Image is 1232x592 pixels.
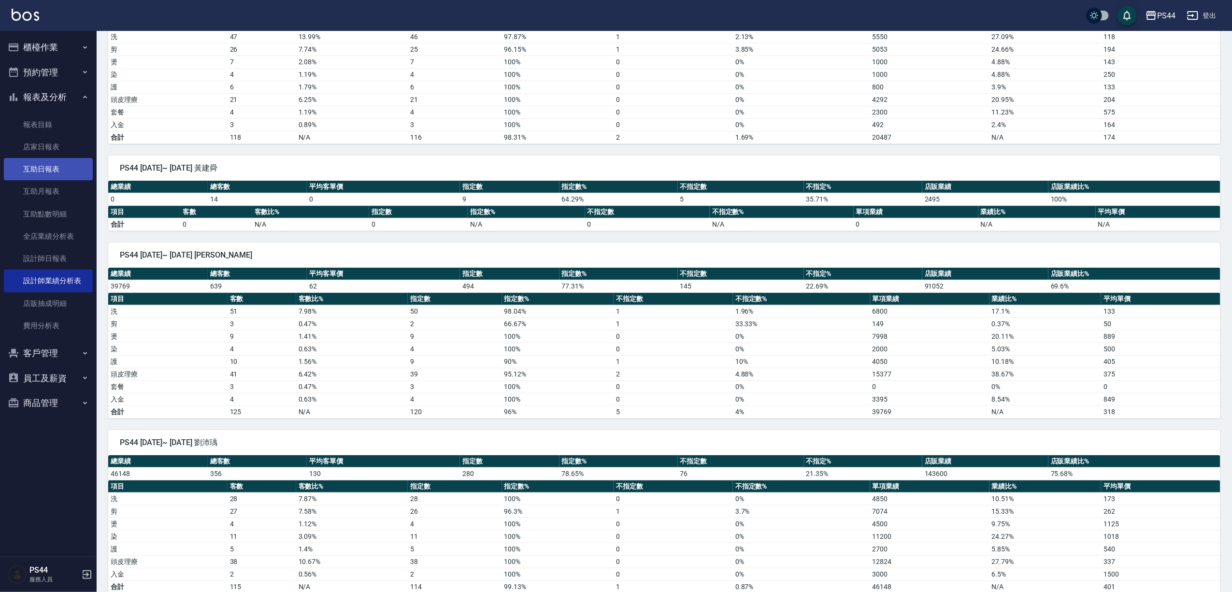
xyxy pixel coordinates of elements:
th: 業績比% [989,293,1102,305]
th: 平均客單價 [307,268,459,280]
th: 總業績 [108,455,208,468]
td: 4 [408,106,501,118]
span: PS44 [DATE]~ [DATE] [PERSON_NAME] [120,250,1209,260]
td: 2 [408,318,501,330]
th: 不指定數 [678,455,804,468]
td: 47 [228,30,296,43]
td: 77.31 % [559,280,678,292]
td: 0.47 % [296,380,408,393]
td: 98.04 % [502,305,614,318]
td: 0 % [733,106,870,118]
td: 0 % [733,118,870,131]
th: 單項業績 [854,206,978,218]
button: 預約管理 [4,60,93,85]
td: N/A [252,218,370,231]
td: 2.4 % [989,118,1102,131]
td: 133 [1101,305,1220,318]
th: 指定數 [460,181,559,193]
td: 5550 [870,30,989,43]
th: 客數比% [252,206,370,218]
td: 1.19 % [296,106,408,118]
td: 39 [408,368,501,380]
a: 設計師業績分析表 [4,270,93,292]
td: 9 [408,355,501,368]
td: 14 [208,193,307,205]
td: 1 [614,43,733,56]
th: 平均單價 [1101,293,1220,305]
th: 不指定數 [614,293,733,305]
td: 69.6 % [1048,280,1220,292]
td: 4 [228,343,296,355]
td: N/A [989,131,1102,144]
button: 客戶管理 [4,341,93,366]
td: 164 [1101,118,1220,131]
td: 入金 [108,393,228,405]
td: 0 % [733,380,870,393]
td: 3.85 % [733,43,870,56]
td: 護 [108,81,228,93]
th: 客數 [228,293,296,305]
th: 總業績 [108,268,208,280]
td: 118 [228,131,296,144]
th: 指定數% [559,455,678,468]
td: 1.19 % [296,68,408,81]
td: 0.63 % [296,343,408,355]
td: 1000 [870,68,989,81]
td: 318 [1101,405,1220,418]
td: 2495 [922,193,1048,205]
td: 4.88 % [733,368,870,380]
td: 15377 [870,368,989,380]
td: 1 [614,355,733,368]
td: N/A [296,405,408,418]
td: 250 [1101,68,1220,81]
td: 0 % [733,81,870,93]
td: 100 % [502,106,614,118]
td: 17.1 % [989,305,1102,318]
td: 1.69% [733,131,870,144]
td: 6 [408,81,501,93]
td: 0 % [733,393,870,405]
td: 64.29 % [559,193,678,205]
td: 4.88 % [989,56,1102,68]
td: 9 [228,330,296,343]
td: 1.79 % [296,81,408,93]
button: 員工及薪資 [4,366,93,391]
button: 商品管理 [4,390,93,416]
th: 指定數% [502,293,614,305]
td: 46148 [108,467,208,480]
td: 洗 [108,305,228,318]
a: 互助日報表 [4,158,93,180]
td: 50 [408,305,501,318]
td: 0 % [733,56,870,68]
th: 不指定數 [678,268,804,280]
td: 剪 [108,318,228,330]
td: 0 [307,193,459,205]
td: 21.35 % [804,467,922,480]
td: 剪 [108,43,228,56]
a: 報表目錄 [4,114,93,136]
td: 5.03 % [989,343,1102,355]
td: 1.41 % [296,330,408,343]
td: 75.68 % [1048,467,1220,480]
td: 133 [1101,81,1220,93]
td: 100 % [502,118,614,131]
td: N/A [296,131,408,144]
td: 0 [870,380,989,393]
td: N/A [710,218,853,231]
td: 1000 [870,56,989,68]
td: 4 [408,393,501,405]
td: 燙 [108,330,228,343]
a: 互助月報表 [4,180,93,202]
td: 0 [585,218,710,231]
td: 100 % [502,330,614,343]
td: 7 [408,56,501,68]
table: a dense table [108,18,1220,144]
td: 100 % [1048,193,1220,205]
th: 平均客單價 [307,181,459,193]
td: 9 [460,193,559,205]
td: 3 [228,380,296,393]
td: 0 [614,81,733,93]
td: 375 [1101,368,1220,380]
td: 22.69 % [804,280,922,292]
td: 2.08 % [296,56,408,68]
